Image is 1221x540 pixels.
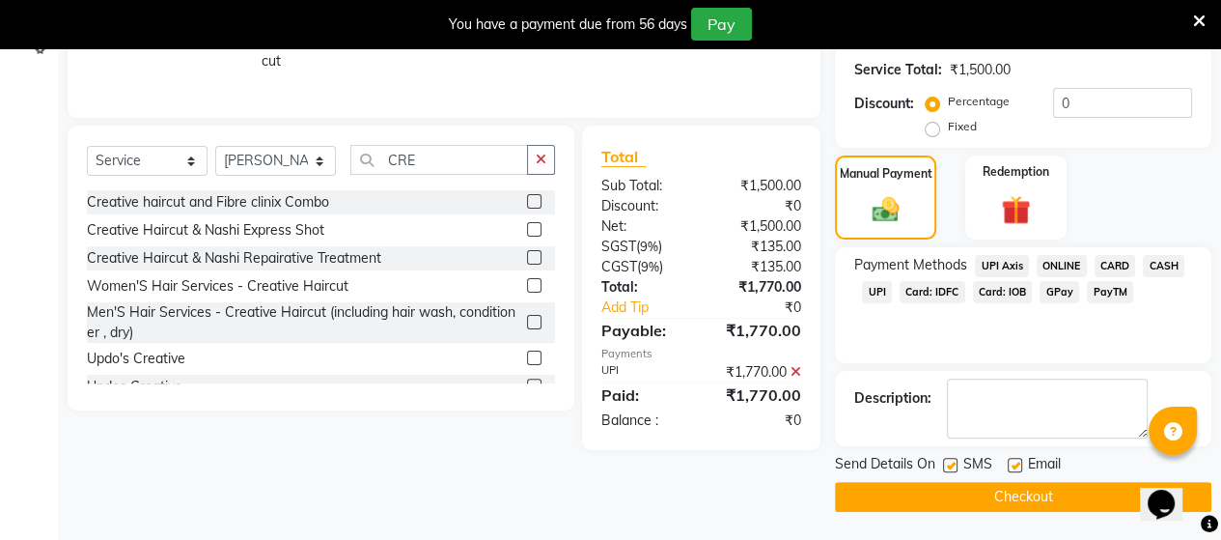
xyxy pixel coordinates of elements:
[1087,281,1133,303] span: PayTM
[641,259,659,274] span: 9%
[701,237,816,257] div: ₹135.00
[587,319,702,342] div: Payable:
[992,192,1040,228] img: _gift.svg
[840,165,932,183] label: Manual Payment
[1037,255,1087,277] span: ONLINE
[701,277,816,298] div: ₹1,770.00
[587,277,702,298] div: Total:
[854,388,931,409] div: Description:
[701,216,816,237] div: ₹1,500.00
[854,94,914,114] div: Discount:
[963,454,992,478] span: SMS
[701,196,816,216] div: ₹0
[854,255,967,275] span: Payment Methods
[1143,255,1184,277] span: CASH
[587,362,702,383] div: UPI
[87,302,519,343] div: Men'S Hair Services - Creative Haircut (including hair wash, conditioner , dry)
[701,411,816,431] div: ₹0
[449,14,687,35] div: You have a payment due from 56 days
[87,192,329,213] div: Creative haircut and Fibre clinix Combo
[854,60,942,80] div: Service Total:
[948,118,977,135] label: Fixed
[1140,463,1202,521] iframe: chat widget
[701,176,816,196] div: ₹1,500.00
[691,8,752,41] button: Pay
[701,319,816,342] div: ₹1,770.00
[601,346,801,362] div: Payments
[864,194,908,225] img: _cash.svg
[948,93,1010,110] label: Percentage
[900,281,965,303] span: Card: IDFC
[87,349,185,369] div: Updo's Creative
[1040,281,1079,303] span: GPay
[87,220,324,241] div: Creative Haircut & Nashi Express Shot
[587,411,702,431] div: Balance :
[862,281,892,303] span: UPI
[950,60,1011,80] div: ₹1,500.00
[601,258,637,275] span: CGST
[835,454,935,478] span: Send Details On
[587,237,702,257] div: ( )
[601,147,646,167] span: Total
[701,384,816,407] div: ₹1,770.00
[587,384,702,407] div: Paid:
[975,255,1029,277] span: UPI Axis
[87,276,348,297] div: Women'S Hair Services - Creative Haircut
[973,281,1033,303] span: Card: IOB
[640,239,658,254] span: 9%
[587,216,702,237] div: Net:
[601,238,636,255] span: SGST
[720,298,816,318] div: ₹0
[350,145,528,175] input: Search or Scan
[1095,255,1136,277] span: CARD
[87,248,381,269] div: Creative Haircut & Nashi Repairative Treatment
[87,377,182,397] div: Updos Creative
[701,257,816,277] div: ₹135.00
[983,163,1049,181] label: Redemption
[587,196,702,216] div: Discount:
[587,298,720,318] a: Add Tip
[587,257,702,277] div: ( )
[835,482,1211,512] button: Checkout
[587,176,702,196] div: Sub Total:
[1028,454,1061,478] span: Email
[701,362,816,383] div: ₹1,770.00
